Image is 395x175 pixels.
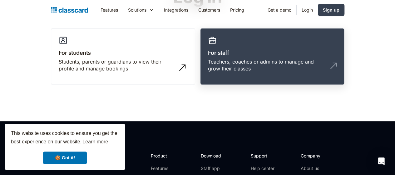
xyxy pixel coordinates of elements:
a: Customers [193,3,225,17]
a: Get a demo [263,3,296,17]
span: This website uses cookies to ensure you get the best experience on our website. [11,130,119,147]
div: Solutions [128,7,146,13]
div: cookieconsent [5,124,125,170]
a: Integrations [159,3,193,17]
div: Sign up [323,7,339,13]
div: Students, parents or guardians to view their profile and manage bookings [59,58,175,72]
a: For studentsStudents, parents or guardians to view their profile and manage bookings [51,28,195,85]
h2: Download [201,152,226,159]
a: Pricing [225,3,249,17]
a: Staff app [201,165,226,172]
a: Login [297,3,318,17]
div: Open Intercom Messenger [374,154,389,169]
a: Features [96,3,123,17]
a: Features [151,165,184,172]
a: dismiss cookie message [43,152,87,164]
a: For staffTeachers, coaches or admins to manage and grow their classes [200,28,344,85]
a: Sign up [318,4,344,16]
h2: Product [151,152,184,159]
div: Solutions [123,3,159,17]
a: About us [301,165,342,172]
h3: For students [59,49,187,57]
h2: Support [251,152,276,159]
h2: Company [301,152,342,159]
a: learn more about cookies [81,137,109,147]
div: Teachers, coaches or admins to manage and grow their classes [208,58,324,72]
h3: For staff [208,49,337,57]
a: Help center [251,165,276,172]
a: Logo [51,6,88,14]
